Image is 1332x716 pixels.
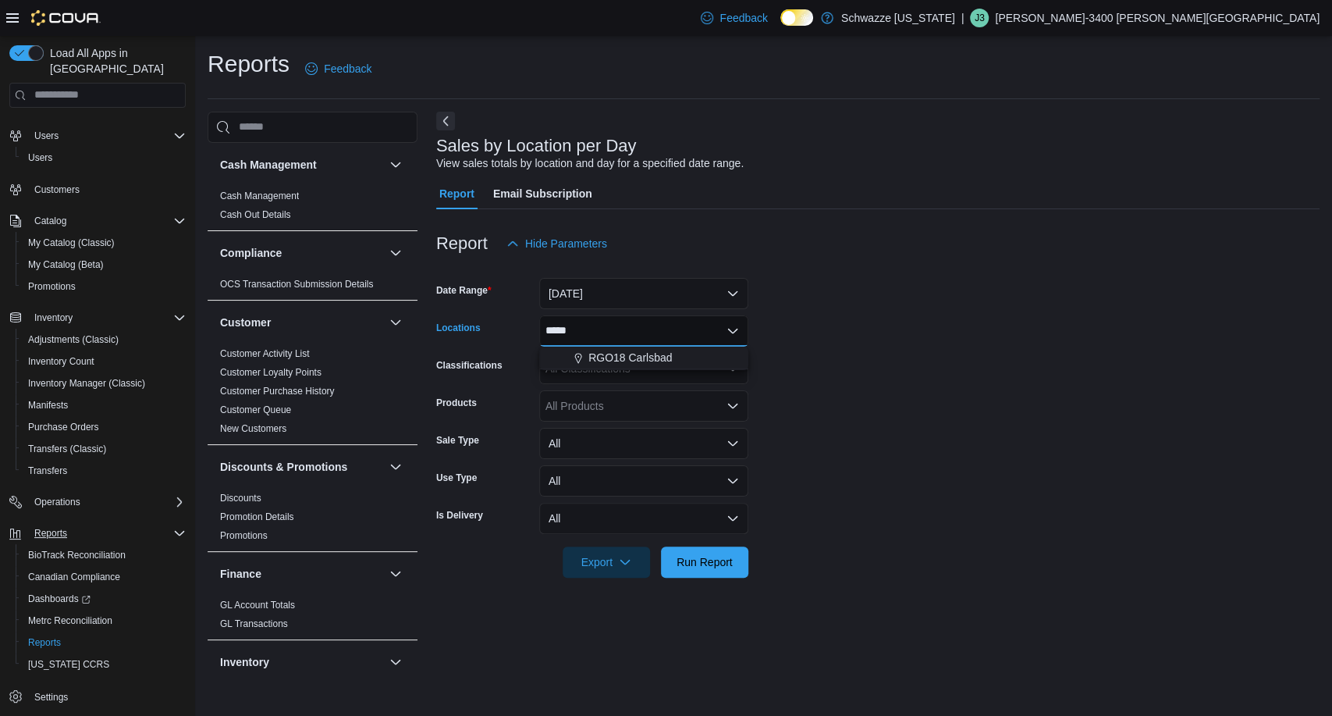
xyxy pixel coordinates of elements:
[436,434,479,447] label: Sale Type
[34,312,73,324] span: Inventory
[386,653,405,671] button: Inventory
[28,212,73,230] button: Catalog
[34,130,59,142] span: Users
[220,315,383,330] button: Customer
[694,2,773,34] a: Feedback
[22,352,186,371] span: Inventory Count
[28,180,186,199] span: Customers
[22,590,186,608] span: Dashboards
[386,155,405,174] button: Cash Management
[16,632,192,654] button: Reports
[16,610,192,632] button: Metrc Reconciliation
[719,10,767,26] span: Feedback
[3,210,192,232] button: Catalog
[22,277,186,296] span: Promotions
[220,315,271,330] h3: Customer
[16,276,192,297] button: Promotions
[539,278,748,309] button: [DATE]
[208,187,417,230] div: Cash Management
[386,313,405,332] button: Customer
[22,461,186,480] span: Transfers
[220,190,299,202] span: Cash Management
[28,571,120,583] span: Canadian Compliance
[208,596,417,639] div: Finance
[220,459,383,475] button: Discounts & Promotions
[436,397,477,409] label: Products
[324,61,371,77] span: Feedback
[220,618,288,630] span: GL Transactions
[28,421,99,433] span: Purchase Orders
[220,423,286,434] a: New Customers
[220,209,291,220] a: Cash Out Details
[220,191,299,201] a: Cash Management
[3,522,192,544] button: Reports
[22,546,132,565] a: BioTrack Reconciliation
[220,386,335,397] a: Customer Purchase History
[16,232,192,254] button: My Catalog (Classic)
[220,618,288,629] a: GL Transactions
[493,178,592,209] span: Email Subscription
[661,547,748,578] button: Run Report
[22,440,112,458] a: Transfers (Classic)
[22,611,186,630] span: Metrc Reconciliation
[539,347,748,369] div: Choose from the following options
[975,9,985,27] span: J3
[28,151,52,164] span: Users
[220,511,294,523] span: Promotion Details
[28,126,65,145] button: Users
[28,377,145,390] span: Inventory Manager (Classic)
[208,275,417,300] div: Compliance
[208,489,417,551] div: Discounts & Promotions
[28,524,73,543] button: Reports
[436,155,744,172] div: View sales totals by location and day for a specified date range.
[28,126,186,145] span: Users
[22,590,97,608] a: Dashboards
[28,212,186,230] span: Catalog
[16,460,192,482] button: Transfers
[220,157,383,173] button: Cash Management
[539,503,748,534] button: All
[16,654,192,675] button: [US_STATE] CCRS
[28,443,106,455] span: Transfers (Classic)
[220,404,291,415] a: Customer Queue
[22,611,119,630] a: Metrc Reconciliation
[16,566,192,588] button: Canadian Compliance
[16,394,192,416] button: Manifests
[961,9,964,27] p: |
[28,593,91,605] span: Dashboards
[22,233,186,252] span: My Catalog (Classic)
[841,9,955,27] p: Schwazze [US_STATE]
[525,236,607,251] span: Hide Parameters
[28,333,119,346] span: Adjustments (Classic)
[34,183,80,196] span: Customers
[3,685,192,707] button: Settings
[28,465,67,477] span: Transfers
[22,330,186,349] span: Adjustments (Classic)
[28,549,126,561] span: BioTrack Reconciliation
[16,254,192,276] button: My Catalog (Beta)
[28,686,186,706] span: Settings
[3,125,192,147] button: Users
[220,245,383,261] button: Compliance
[34,496,80,508] span: Operations
[436,234,488,253] h3: Report
[220,511,294,522] a: Promotion Details
[436,472,477,484] label: Use Type
[500,228,613,259] button: Hide Parameters
[220,422,286,435] span: New Customers
[220,245,282,261] h3: Compliance
[220,278,374,290] span: OCS Transaction Submission Details
[220,385,335,397] span: Customer Purchase History
[439,178,474,209] span: Report
[22,461,73,480] a: Transfers
[22,655,115,674] a: [US_STATE] CCRS
[22,374,186,393] span: Inventory Manager (Classic)
[436,359,503,372] label: Classifications
[16,588,192,610] a: Dashboards
[28,280,76,293] span: Promotions
[22,440,186,458] span: Transfers (Classic)
[16,544,192,566] button: BioTrack Reconciliation
[28,524,186,543] span: Reports
[28,493,186,511] span: Operations
[780,26,781,27] span: Dark Mode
